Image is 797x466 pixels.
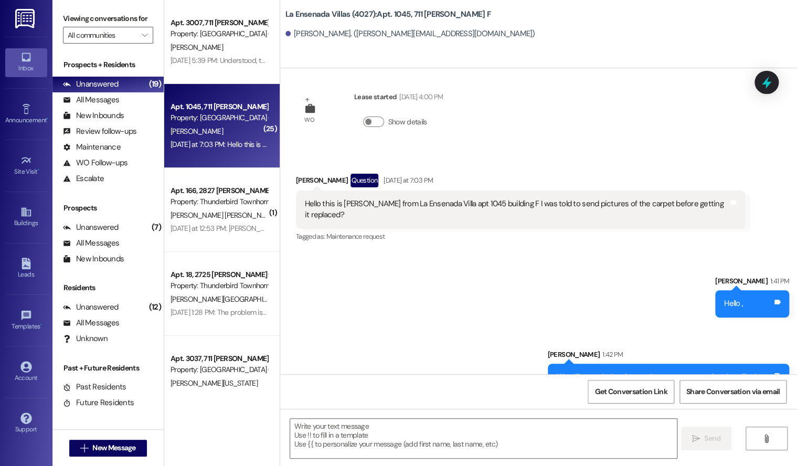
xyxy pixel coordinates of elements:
[171,378,258,388] span: [PERSON_NAME][US_STATE]
[15,9,37,28] img: ResiDesk Logo
[171,101,268,112] div: Apt. 1045, 711 [PERSON_NAME] F
[381,175,433,186] div: [DATE] at 7:03 PM
[686,386,780,397] span: Share Conversation via email
[63,302,119,313] div: Unanswered
[171,196,268,207] div: Property: Thunderbird Townhomes (4001)
[171,112,268,123] div: Property: [GEOGRAPHIC_DATA] (4027)
[38,166,39,174] span: •
[63,142,121,153] div: Maintenance
[80,444,88,452] i: 
[285,28,535,39] div: [PERSON_NAME]. ([PERSON_NAME][EMAIL_ADDRESS][DOMAIN_NAME])
[304,114,314,125] div: WO
[149,219,164,236] div: (7)
[63,333,108,344] div: Unknown
[296,229,746,244] div: Tagged as:
[63,397,134,408] div: Future Residents
[63,157,127,168] div: WO Follow-ups
[63,10,153,27] label: Viewing conversations for
[52,363,164,374] div: Past + Future Residents
[68,27,136,44] input: All communities
[5,306,47,335] a: Templates •
[69,440,147,457] button: New Message
[171,269,268,280] div: Apt. 18, 2725 [PERSON_NAME] C
[397,91,443,102] div: [DATE] 4:00 PM
[92,442,135,453] span: New Message
[305,198,729,221] div: Hello this is [PERSON_NAME] from La Ensenada Villa apt 1045 building F I was told to send picture...
[350,174,378,187] div: Question
[326,232,385,241] span: Maintenance request
[146,76,164,92] div: (19)
[692,435,700,443] i: 
[63,173,104,184] div: Escalate
[171,294,293,304] span: [PERSON_NAME][GEOGRAPHIC_DATA]
[63,382,126,393] div: Past Residents
[171,28,268,39] div: Property: [GEOGRAPHIC_DATA] (4027)
[285,9,491,20] b: La Ensenada Villas (4027): Apt. 1045, 711 [PERSON_NAME] F
[5,358,47,386] a: Account
[63,79,119,90] div: Unanswered
[142,31,147,39] i: 
[5,409,47,438] a: Support
[354,91,443,106] div: Lease started
[63,94,119,105] div: All Messages
[679,380,787,404] button: Share Conversation via email
[5,48,47,77] a: Inbox
[47,115,48,122] span: •
[171,43,223,52] span: [PERSON_NAME]
[296,174,746,190] div: [PERSON_NAME]
[63,126,136,137] div: Review follow-ups
[5,152,47,180] a: Site Visit •
[171,140,665,149] div: [DATE] at 7:03 PM: Hello this is [PERSON_NAME] from [GEOGRAPHIC_DATA] apt 1045 building F I was t...
[52,282,164,293] div: Residents
[388,116,427,128] label: Show details
[762,435,770,443] i: 
[704,433,720,444] span: Send
[63,222,119,233] div: Unanswered
[715,276,789,290] div: [PERSON_NAME]
[52,59,164,70] div: Prospects + Residents
[171,126,223,136] span: [PERSON_NAME]
[171,364,268,375] div: Property: [GEOGRAPHIC_DATA] (4027)
[171,185,268,196] div: Apt. 166, 2827 [PERSON_NAME]
[5,255,47,283] a: Leads
[63,253,124,264] div: New Inbounds
[146,299,164,315] div: (12)
[171,353,268,364] div: Apt. 3037, 711 [PERSON_NAME] E
[63,238,119,249] div: All Messages
[588,380,674,404] button: Get Conversation Link
[52,203,164,214] div: Prospects
[171,280,268,291] div: Property: Thunderbird Townhomes (4001)
[5,203,47,231] a: Buildings
[171,56,279,65] div: [DATE] 5:39 PM: Understood, thanks
[557,372,773,383] div: We will go and take pictures but once you receive the offer letter
[600,349,623,360] div: 1:42 PM
[724,298,743,309] div: Hello ,
[548,349,790,364] div: [PERSON_NAME]
[63,317,119,329] div: All Messages
[63,110,124,121] div: New Inbounds
[681,427,732,450] button: Send
[171,224,587,233] div: [DATE] at 12:53 PM: [PERSON_NAME]. Muchisimas gracias. Ya gestionamos la instalacion para este pr...
[171,17,268,28] div: Apt. 3007, 711 [PERSON_NAME] A
[768,276,789,287] div: 1:41 PM
[171,210,280,220] span: [PERSON_NAME] [PERSON_NAME]
[40,321,42,329] span: •
[594,386,667,397] span: Get Conversation Link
